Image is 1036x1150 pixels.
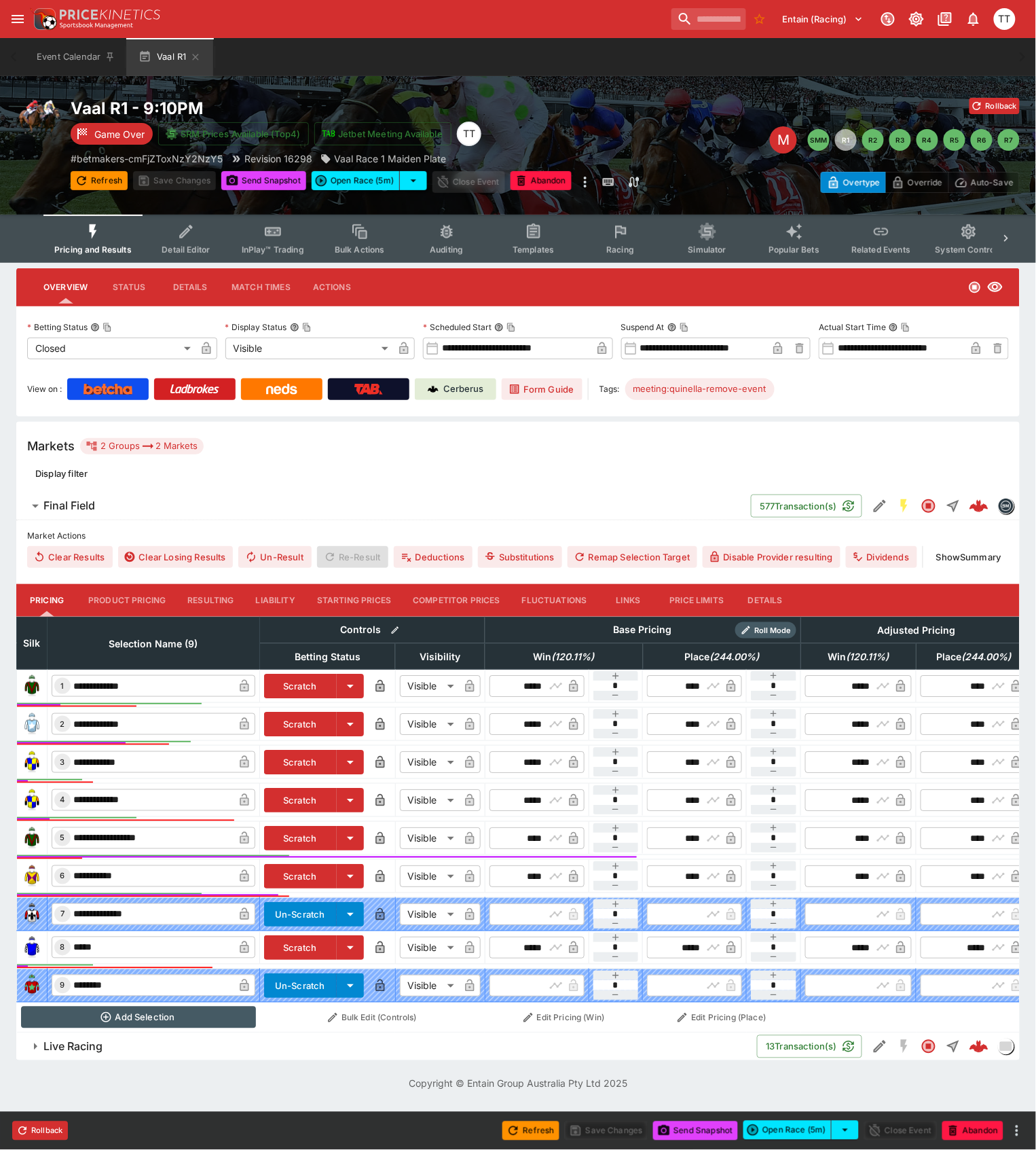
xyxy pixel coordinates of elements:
img: runner 6 [21,865,43,887]
span: Auditing [430,245,463,255]
button: Scheduled StartCopy To Clipboard [494,323,504,332]
button: Auto-Save [948,172,1020,193]
button: Refresh [502,1121,559,1140]
button: Notifications [961,7,986,31]
button: Price Limits [659,584,735,617]
button: Resulting [177,584,244,617]
span: Bulk Actions [335,245,385,255]
span: Visibility [405,649,475,665]
button: 13Transaction(s) [757,1035,862,1058]
button: Actual Start TimeCopy To Clipboard [889,323,898,332]
span: Betting Status [280,649,375,665]
button: Documentation [933,7,957,31]
button: Select Tenant [775,8,872,30]
img: runner 1 [21,675,43,697]
span: Racing [606,245,634,255]
img: runner 9 [21,975,43,996]
em: ( 244.00 %) [962,649,1012,665]
button: Copy To Clipboard [901,323,910,332]
th: Controls [260,617,485,643]
button: Clear Results [27,546,113,568]
span: Roll Mode [749,625,796,636]
button: Live Racing [16,1033,757,1060]
span: Pricing and Results [54,245,132,255]
img: runner 2 [21,713,43,735]
button: R3 [889,129,911,151]
img: PriceKinetics [60,10,160,20]
button: R7 [998,129,1020,151]
button: Copy To Clipboard [302,323,312,332]
div: Event type filters [43,215,993,263]
p: Revision 16298 [244,151,312,166]
p: Overtype [843,175,880,190]
div: ef539753-674d-4353-b3a1-09cb5b65a769 [969,1037,988,1056]
button: Straight [941,494,965,518]
div: Visible [400,827,459,849]
button: Clear Losing Results [118,546,234,568]
img: jetbet-logo.svg [322,127,335,141]
img: PriceKinetics Logo [30,5,57,33]
button: Toggle light/dark mode [904,7,929,31]
span: Mark an event as closed and abandoned. [511,173,572,187]
button: Add Selection [21,1007,256,1028]
th: Adjusted Pricing [801,617,1032,643]
span: Un-Result [238,546,311,568]
img: runner 3 [21,751,43,773]
button: Edit Detail [868,1035,892,1059]
a: Cerberus [415,378,496,400]
svg: Closed [968,281,982,294]
button: Open Race (5m) [312,171,400,190]
span: Detail Editor [162,245,210,255]
label: Tags: [599,378,620,400]
div: Visible [400,937,459,958]
button: Abandon [942,1121,1003,1140]
button: Match Times [221,271,301,304]
button: Liability [245,584,306,617]
img: liveracing [999,1039,1014,1054]
img: Cerberus [428,384,439,395]
h6: Live Racing [43,1040,103,1054]
img: Sportsbook Management [60,22,133,29]
img: Betcha [84,384,132,395]
a: ef539753-674d-4353-b3a1-09cb5b65a769 [965,1033,993,1060]
button: Vaal R1 [126,38,213,76]
button: Details [160,271,221,304]
label: Market Actions [27,526,1009,546]
div: Visible [400,789,459,811]
span: Place(244.00%) [669,649,774,665]
p: Copy To Clipboard [71,151,223,166]
button: Remap Selection Target [568,546,697,568]
span: Related Events [851,245,910,255]
div: Edit Meeting [770,126,797,154]
button: ShowSummary [929,546,1009,568]
button: Display filter [27,463,96,484]
p: Actual Start Time [819,321,886,333]
div: Vaal Race 1 Maiden Plate [320,151,446,166]
a: Form Guide [502,378,582,400]
div: Visible [225,338,394,359]
button: Connected to PK [876,7,900,31]
button: Scratch [264,674,337,698]
img: runner 4 [21,789,43,811]
button: Un-Scratch [264,902,337,927]
img: runner 5 [21,827,43,849]
div: 2 Groups 2 Markets [86,438,198,454]
button: R5 [944,129,965,151]
button: Details [735,584,796,617]
p: Cerberus [444,382,484,396]
button: Deductions [394,546,472,568]
span: Selection Name (9) [94,636,213,652]
button: Dividends [846,546,917,568]
p: Vaal Race 1 Maiden Plate [334,151,446,166]
button: SGM Enabled [892,494,917,518]
span: 2 [58,719,68,729]
button: Edit Detail [868,494,892,518]
div: Visible [400,975,459,996]
button: Copy To Clipboard [103,323,112,332]
button: Scratch [264,712,337,736]
button: Edit Pricing (Win) [489,1007,639,1028]
button: SRM Prices Available (Top4) [158,122,309,145]
button: more [577,171,593,193]
button: 577Transaction(s) [751,495,862,518]
button: Closed [917,1035,941,1059]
